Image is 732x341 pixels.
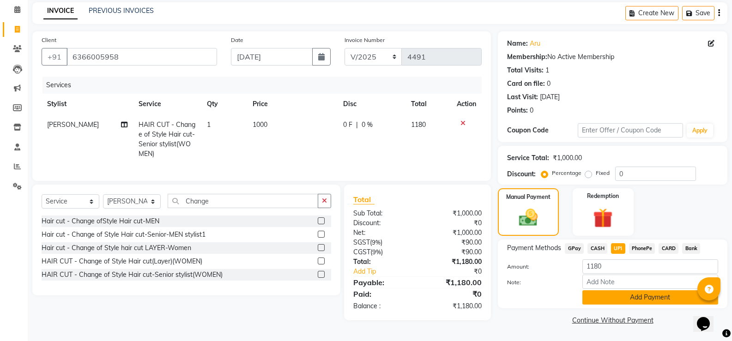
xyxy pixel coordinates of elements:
div: Discount: [346,218,417,228]
div: Card on file: [507,79,545,89]
div: ₹1,180.00 [417,257,489,267]
img: _gift.svg [587,206,619,230]
label: Client [42,36,56,44]
input: Search by Name/Mobile/Email/Code [67,48,217,66]
span: 1180 [411,120,426,129]
a: PREVIOUS INVOICES [89,6,154,15]
div: Points: [507,106,528,115]
div: 1 [545,66,549,75]
span: 0 % [362,120,373,130]
th: Price [247,94,338,114]
div: ₹0 [417,218,489,228]
span: CARD [659,243,678,254]
button: Save [682,6,714,20]
span: Total [353,195,375,204]
button: Apply [687,124,713,138]
th: Qty [201,94,247,114]
div: Last Visit: [507,92,538,102]
label: Date [231,36,243,44]
img: _cash.svg [513,207,544,228]
label: Invoice Number [345,36,385,44]
th: Service [133,94,201,114]
div: Hair cut - Change ofStyle Hair cut-MEN [42,216,159,226]
div: ₹1,180.00 [417,301,489,311]
div: Total Visits: [507,66,544,75]
div: Name: [507,39,528,48]
iframe: chat widget [693,304,723,332]
div: Hair cut - Change of Style hair cut LAYER-Women [42,243,191,253]
label: Amount: [500,263,575,271]
div: ₹1,000.00 [553,153,582,163]
span: CASH [587,243,607,254]
div: ₹0 [430,267,489,276]
div: HAIR CUT - Change of Style Hair cut(Layer)(WOMEN) [42,257,202,266]
div: Services [42,77,489,94]
div: [DATE] [540,92,560,102]
div: No Active Membership [507,52,718,62]
label: Note: [500,278,575,287]
span: Bank [682,243,700,254]
button: Create New [625,6,678,20]
th: Total [405,94,451,114]
div: ₹90.00 [417,238,489,247]
input: Enter Offer / Coupon Code [578,123,683,138]
div: ₹0 [417,288,489,299]
span: Payment Methods [507,243,561,253]
span: UPI [611,243,625,254]
div: ₹90.00 [417,247,489,257]
div: Total: [346,257,417,267]
th: Disc [338,94,406,114]
div: ₹1,000.00 [417,228,489,238]
div: Service Total: [507,153,549,163]
label: Redemption [587,192,619,200]
a: Aru [530,39,540,48]
span: [PERSON_NAME] [47,120,99,129]
span: | [356,120,358,130]
div: Paid: [346,288,417,299]
span: PhonePe [629,243,655,254]
div: Hair cut - Change of Style Hair cut-Senior-MEN stylist1 [42,230,206,239]
div: ( ) [346,247,417,257]
div: Discount: [507,169,536,179]
div: 0 [547,79,551,89]
div: Coupon Code [507,126,577,135]
span: 1 [207,120,211,129]
div: Membership: [507,52,547,62]
label: Percentage [552,169,581,177]
span: 9% [372,239,381,246]
a: Add Tip [346,267,430,276]
span: 1000 [253,120,267,129]
div: Balance : [346,301,417,311]
div: Payable: [346,277,417,288]
a: INVOICE [43,3,78,19]
span: HAIR CUT - Change of Style Hair cut-Senior stylist(WOMEN) [139,120,195,158]
span: 0 F [343,120,352,130]
input: Add Note [582,275,718,289]
button: Add Payment [582,290,718,305]
button: +91 [42,48,67,66]
div: ₹1,000.00 [417,209,489,218]
span: GPay [565,243,584,254]
div: HAIR CUT - Change of Style Hair cut-Senior stylist(WOMEN) [42,270,223,280]
div: 0 [530,106,533,115]
a: Continue Without Payment [500,316,726,325]
div: Sub Total: [346,209,417,218]
th: Action [451,94,482,114]
label: Manual Payment [506,193,551,201]
span: CGST [353,248,370,256]
div: ₹1,180.00 [417,277,489,288]
th: Stylist [42,94,133,114]
input: Search or Scan [168,194,318,208]
label: Fixed [596,169,610,177]
input: Amount [582,259,718,274]
div: Net: [346,228,417,238]
div: ( ) [346,238,417,247]
span: SGST [353,238,370,246]
span: 9% [372,248,381,256]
